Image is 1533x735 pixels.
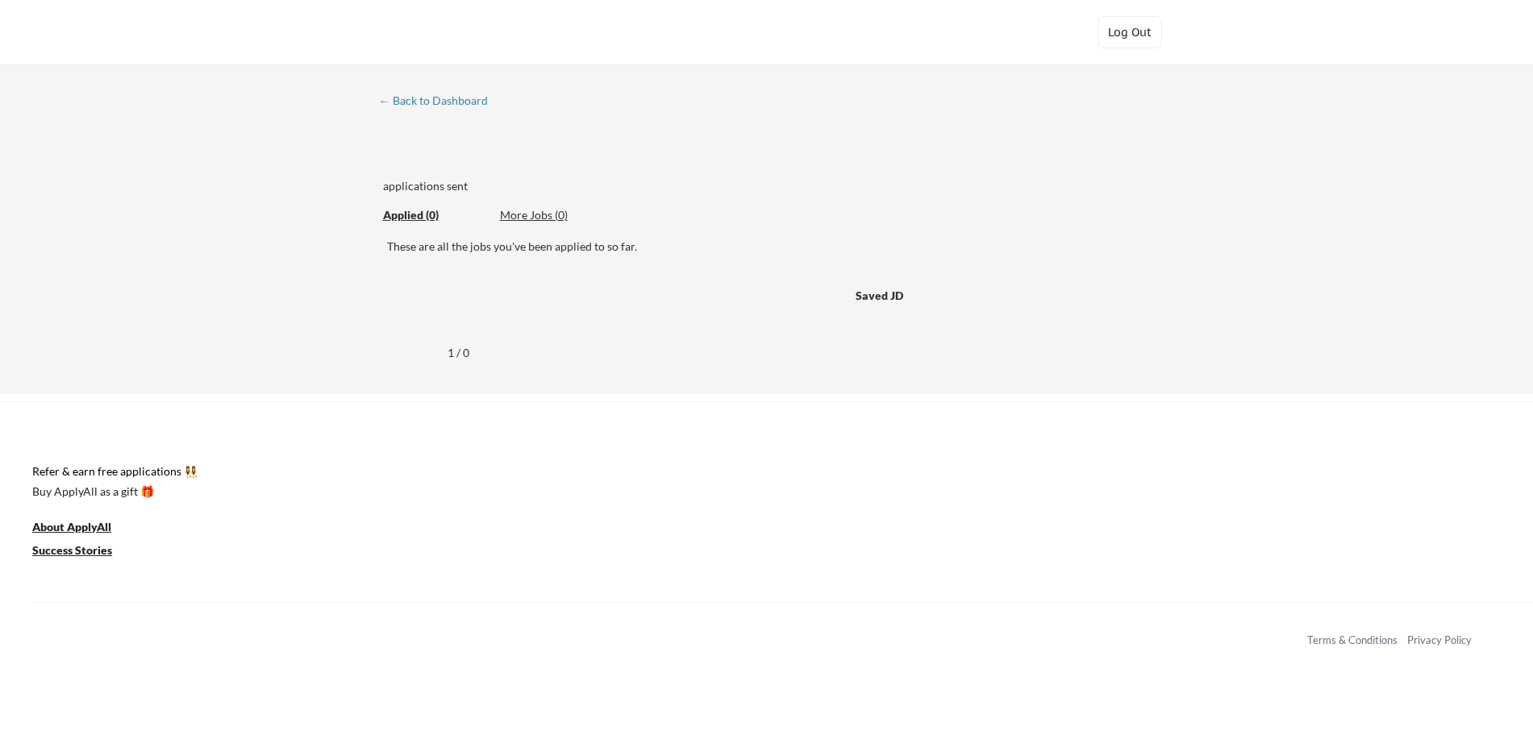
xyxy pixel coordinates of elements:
[379,95,500,106] div: ← Back to Dashboard
[1407,633,1472,646] a: Privacy Policy
[383,207,488,223] div: Applied (0)
[1098,16,1162,48] button: Log Out
[448,345,488,361] div: 1 / 0
[379,94,500,110] a: ← Back to Dashboard
[32,542,134,562] a: Success Stories
[383,207,488,224] div: These are all the jobs you've been applied to so far.
[387,239,1156,255] div: These are all the jobs you've been applied to so far.
[32,466,954,483] a: Refer & earn free applications 👯‍♀️
[32,520,111,534] u: About ApplyAll
[383,178,695,194] div: applications sent
[32,486,194,497] div: Buy ApplyAll as a gift 🎁
[500,207,619,224] div: These are job applications we think you'd be a good fit for, but couldn't apply you to automatica...
[32,483,194,503] a: Buy ApplyAll as a gift 🎁
[32,543,112,557] u: Success Stories
[1307,633,1398,646] a: Terms & Conditions
[856,280,957,309] div: Saved JD
[500,207,619,223] div: More Jobs (0)
[32,518,134,538] a: About ApplyAll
